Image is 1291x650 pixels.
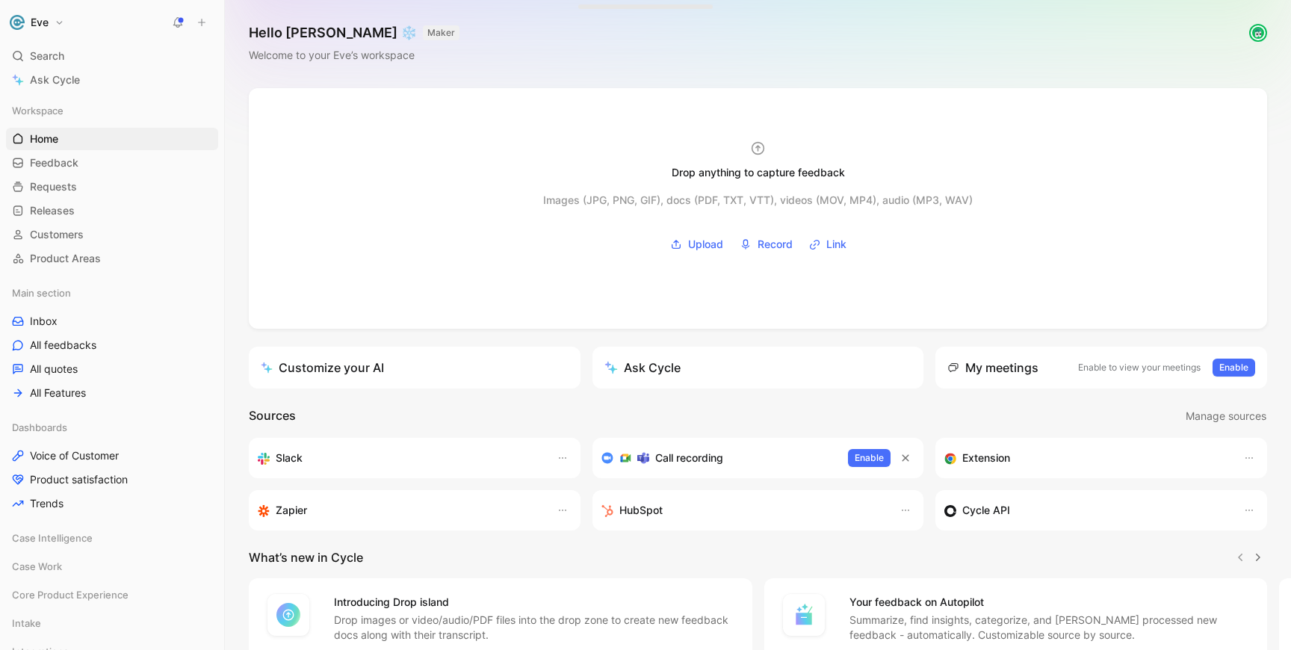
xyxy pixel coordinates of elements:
[1185,406,1267,426] button: Manage sources
[962,501,1010,519] h3: Cycle API
[6,334,218,356] a: All feedbacks
[619,501,663,519] h3: HubSpot
[30,203,75,218] span: Releases
[1186,407,1266,425] span: Manage sources
[6,584,218,610] div: Core Product Experience
[855,451,884,465] span: Enable
[6,612,218,634] div: Intake
[30,179,77,194] span: Requests
[30,155,78,170] span: Feedback
[249,46,459,64] div: Welcome to your Eve’s workspace
[334,613,734,643] p: Drop images or video/audio/PDF files into the drop zone to create new feedback docs along with th...
[849,613,1250,643] p: Summarize, find insights, categorize, and [PERSON_NAME] processed new feedback - automatically. C...
[848,449,891,467] button: Enable
[30,448,119,463] span: Voice of Customer
[6,358,218,380] a: All quotes
[6,282,218,404] div: Main sectionInboxAll feedbacksAll quotesAll Features
[276,501,307,519] h3: Zapier
[249,24,459,42] h1: Hello [PERSON_NAME] ❄️
[6,527,218,554] div: Case Intelligence
[249,347,581,389] a: Customize your AI
[30,472,128,487] span: Product satisfaction
[6,555,218,578] div: Case Work
[6,282,218,304] div: Main section
[6,99,218,122] div: Workspace
[12,420,67,435] span: Dashboards
[6,612,218,639] div: Intake
[688,235,723,253] span: Upload
[30,47,64,65] span: Search
[604,359,681,377] div: Ask Cycle
[30,496,64,511] span: Trends
[1213,359,1255,377] button: Enable
[249,406,296,426] h2: Sources
[6,223,218,246] a: Customers
[804,233,852,256] button: Link
[334,593,734,611] h4: Introducing Drop island
[6,416,218,515] div: DashboardsVoice of CustomerProduct satisfactionTrends
[6,445,218,467] a: Voice of Customer
[6,492,218,515] a: Trends
[758,235,793,253] span: Record
[849,593,1250,611] h4: Your feedback on Autopilot
[6,176,218,198] a: Requests
[12,530,93,545] span: Case Intelligence
[12,587,129,602] span: Core Product Experience
[12,616,41,631] span: Intake
[962,449,1010,467] h3: Extension
[30,362,78,377] span: All quotes
[261,359,384,377] div: Customize your AI
[6,247,218,270] a: Product Areas
[12,559,62,574] span: Case Work
[6,555,218,582] div: Case Work
[734,233,798,256] button: Record
[30,71,80,89] span: Ask Cycle
[6,152,218,174] a: Feedback
[944,449,1228,467] div: Capture feedback from anywhere on the web
[12,103,64,118] span: Workspace
[1251,25,1266,40] img: avatar
[947,359,1038,377] div: My meetings
[30,131,58,146] span: Home
[6,128,218,150] a: Home
[12,285,71,300] span: Main section
[258,501,542,519] div: Capture feedback from thousands of sources with Zapier (survey results, recordings, sheets, etc).
[6,199,218,222] a: Releases
[6,69,218,91] a: Ask Cycle
[276,449,303,467] h3: Slack
[6,527,218,549] div: Case Intelligence
[249,548,363,566] h2: What’s new in Cycle
[6,45,218,67] div: Search
[31,16,49,29] h1: Eve
[30,251,101,266] span: Product Areas
[30,386,86,400] span: All Features
[6,468,218,491] a: Product satisfaction
[6,382,218,404] a: All Features
[30,314,58,329] span: Inbox
[10,15,25,30] img: Eve
[423,25,459,40] button: MAKER
[655,449,723,467] h3: Call recording
[30,227,84,242] span: Customers
[944,501,1228,519] div: Sync customers & send feedback from custom sources. Get inspired by our favorite use case
[826,235,846,253] span: Link
[258,449,542,467] div: Sync your customers, send feedback and get updates in Slack
[6,584,218,606] div: Core Product Experience
[672,164,845,182] div: Drop anything to capture feedback
[543,191,973,209] div: Images (JPG, PNG, GIF), docs (PDF, TXT, VTT), videos (MOV, MP4), audio (MP3, WAV)
[6,12,68,33] button: EveEve
[1219,360,1248,375] span: Enable
[601,449,837,467] div: Record & transcribe meetings from Zoom, Meet & Teams.
[6,416,218,439] div: Dashboards
[30,338,96,353] span: All feedbacks
[592,347,924,389] button: Ask Cycle
[6,310,218,332] a: Inbox
[665,233,728,256] button: Upload
[1078,360,1201,375] p: Enable to view your meetings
